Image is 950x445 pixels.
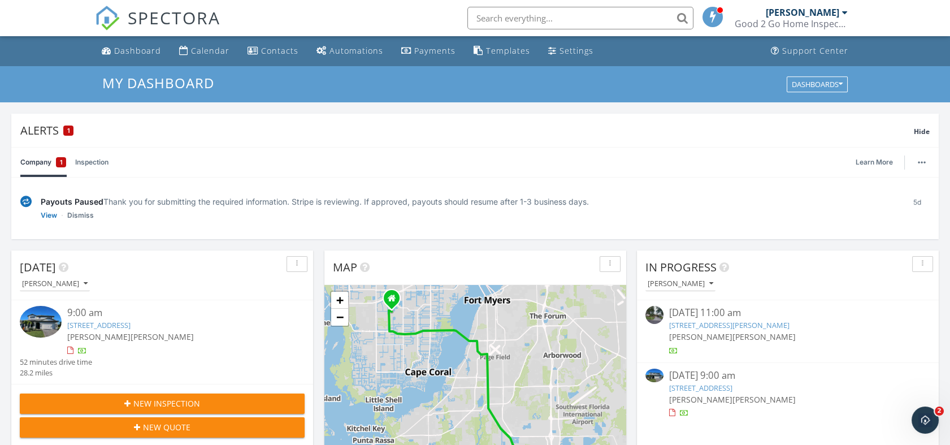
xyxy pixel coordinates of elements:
[904,196,930,221] div: 5d
[648,280,713,288] div: [PERSON_NAME]
[735,18,848,29] div: Good 2 Go Home Inspections LLC
[75,148,109,177] a: Inspection
[20,306,305,378] a: 9:00 am [STREET_ADDRESS] [PERSON_NAME][PERSON_NAME] 52 minutes drive time 28.2 miles
[102,74,214,92] span: My Dashboard
[645,260,717,275] span: In Progress
[645,276,715,292] button: [PERSON_NAME]
[41,197,103,206] span: Payouts Paused
[243,41,303,62] a: Contacts
[669,394,732,405] span: [PERSON_NAME]
[914,127,930,136] span: Hide
[645,306,663,324] img: streetview
[645,369,930,419] a: [DATE] 9:00 am [STREET_ADDRESS] [PERSON_NAME][PERSON_NAME]
[67,306,281,320] div: 9:00 am
[645,369,663,382] img: 9565354%2Fcover_photos%2FGl1K9ixHL1ohKHiR6ZGe%2Fsmall.jpg
[787,76,848,92] button: Dashboards
[669,331,732,342] span: [PERSON_NAME]
[41,196,895,208] div: Thank you for submitting the required information. Stripe is reviewing. If approved, payouts shou...
[669,369,906,383] div: [DATE] 9:00 am
[559,45,593,56] div: Settings
[329,45,383,56] div: Automations
[67,127,70,135] span: 1
[312,41,388,62] a: Automations (Basic)
[67,320,131,330] a: [STREET_ADDRESS]
[20,260,56,275] span: [DATE]
[732,331,796,342] span: [PERSON_NAME]
[792,80,843,88] div: Dashboards
[133,398,200,409] span: New Inspection
[67,331,131,342] span: [PERSON_NAME]
[669,383,732,393] a: [STREET_ADDRESS]
[766,41,853,62] a: Support Center
[20,306,62,338] img: 9565354%2Fcover_photos%2FGl1K9ixHL1ohKHiR6ZGe%2Fsmall.jpg
[131,331,194,342] span: [PERSON_NAME]
[766,7,839,18] div: [PERSON_NAME]
[331,292,348,309] a: Zoom in
[95,15,220,39] a: SPECTORA
[486,45,530,56] div: Templates
[414,45,456,56] div: Payments
[469,41,535,62] a: Templates
[20,357,92,368] div: 52 minutes drive time
[20,148,66,177] a: Company
[128,6,220,29] span: SPECTORA
[97,41,166,62] a: Dashboard
[175,41,234,62] a: Calendar
[333,260,357,275] span: Map
[669,320,790,330] a: [STREET_ADDRESS][PERSON_NAME]
[732,394,796,405] span: [PERSON_NAME]
[41,210,57,221] a: View
[392,298,398,305] div: 630 SW 13th St, Cape Coral Florida 33991
[669,306,906,320] div: [DATE] 11:00 am
[143,421,190,433] span: New Quote
[20,394,305,414] button: New Inspection
[20,123,914,138] div: Alerts
[645,306,930,356] a: [DATE] 11:00 am [STREET_ADDRESS][PERSON_NAME] [PERSON_NAME][PERSON_NAME]
[397,41,460,62] a: Payments
[20,196,32,208] img: under-review-2fe708636b114a7f4b8d.svg
[331,309,348,326] a: Zoom out
[261,45,298,56] div: Contacts
[22,280,88,288] div: [PERSON_NAME]
[114,45,161,56] div: Dashboard
[856,157,900,168] a: Learn More
[912,407,939,434] iframe: Intercom live chat
[544,41,598,62] a: Settings
[20,368,92,378] div: 28.2 miles
[20,417,305,438] button: New Quote
[782,45,848,56] div: Support Center
[67,210,94,221] a: Dismiss
[60,157,63,168] span: 1
[20,276,90,292] button: [PERSON_NAME]
[467,7,693,29] input: Search everything...
[918,161,926,163] img: ellipsis-632cfdd7c38ec3a7d453.svg
[935,407,944,416] span: 2
[95,6,120,31] img: The Best Home Inspection Software - Spectora
[191,45,229,56] div: Calendar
